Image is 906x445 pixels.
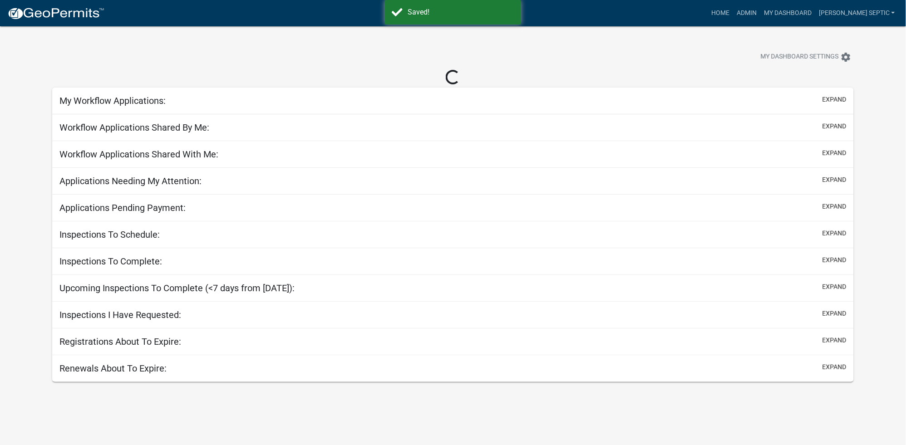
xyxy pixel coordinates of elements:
[761,52,839,63] span: My Dashboard Settings
[822,362,847,372] button: expand
[822,255,847,265] button: expand
[822,175,847,185] button: expand
[59,283,295,293] h5: Upcoming Inspections To Complete (<7 days from [DATE]):
[822,229,847,238] button: expand
[408,7,514,18] div: Saved!
[59,336,181,347] h5: Registrations About To Expire:
[59,256,162,267] h5: Inspections To Complete:
[760,5,815,22] a: My Dashboard
[822,148,847,158] button: expand
[822,95,847,104] button: expand
[822,336,847,345] button: expand
[59,176,202,186] h5: Applications Needing My Attention:
[59,122,209,133] h5: Workflow Applications Shared By Me:
[59,363,167,374] h5: Renewals About To Expire:
[59,309,181,320] h5: Inspections I Have Requested:
[822,202,847,211] button: expand
[59,149,218,160] h5: Workflow Applications Shared With Me:
[822,309,847,318] button: expand
[59,95,166,106] h5: My Workflow Applications:
[822,282,847,292] button: expand
[708,5,733,22] a: Home
[753,48,859,66] button: My Dashboard Settingssettings
[59,202,186,213] h5: Applications Pending Payment:
[822,122,847,131] button: expand
[59,229,160,240] h5: Inspections To Schedule:
[841,52,852,63] i: settings
[815,5,899,22] a: [PERSON_NAME] Septic
[733,5,760,22] a: Admin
